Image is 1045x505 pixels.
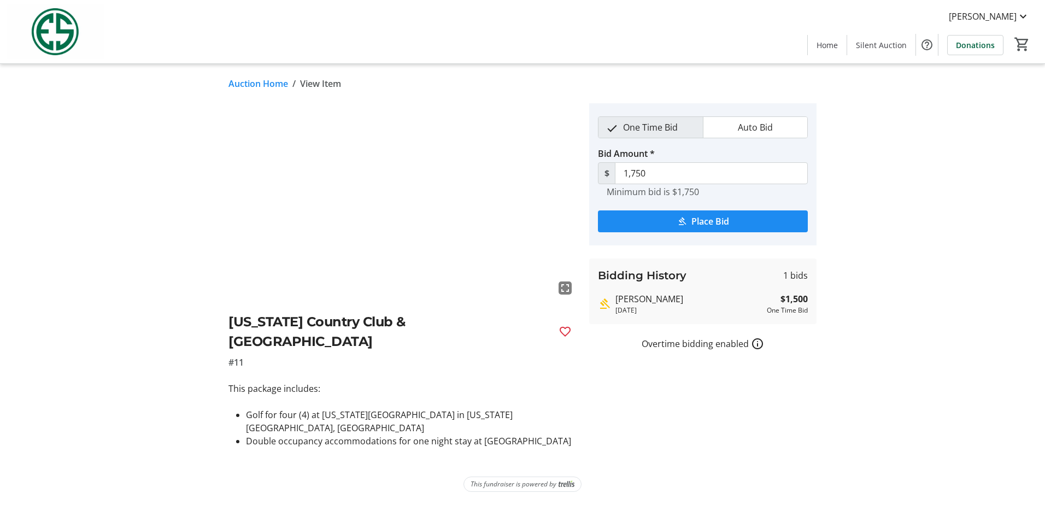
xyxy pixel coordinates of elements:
li: Double occupancy accommodations for one night stay at [GEOGRAPHIC_DATA] [246,434,576,448]
span: Donations [956,39,995,51]
img: Trellis Logo [559,480,574,488]
button: Cart [1012,34,1032,54]
label: Bid Amount * [598,147,655,160]
span: Place Bid [691,215,729,228]
span: Silent Auction [856,39,907,51]
li: Golf for four (4) at [US_STATE][GEOGRAPHIC_DATA] in [US_STATE][GEOGRAPHIC_DATA], [GEOGRAPHIC_DATA] [246,408,576,434]
span: This fundraiser is powered by [471,479,556,489]
img: Image [228,103,576,299]
a: Donations [947,35,1003,55]
div: One Time Bid [767,306,808,315]
span: Auto Bid [731,117,779,138]
span: View Item [300,77,341,90]
strong: $1,500 [780,292,808,306]
button: Favourite [554,321,576,343]
a: Home [808,35,847,55]
tr-hint: Minimum bid is $1,750 [607,186,699,197]
button: Place Bid [598,210,808,232]
div: [DATE] [615,306,762,315]
div: Overtime bidding enabled [589,337,817,350]
a: Silent Auction [847,35,915,55]
h3: Bidding History [598,267,686,284]
span: / [292,77,296,90]
button: Help [916,34,938,56]
a: How overtime bidding works for silent auctions [751,337,764,350]
div: [PERSON_NAME] [615,292,762,306]
mat-icon: fullscreen [559,281,572,295]
button: [PERSON_NAME] [940,8,1038,25]
img: Evans Scholars Foundation's Logo [7,4,104,59]
span: Home [817,39,838,51]
span: 1 bids [783,269,808,282]
h2: [US_STATE] Country Club & [GEOGRAPHIC_DATA] [228,312,550,351]
span: [PERSON_NAME] [949,10,1017,23]
p: This package includes: [228,382,576,395]
span: One Time Bid [617,117,684,138]
mat-icon: Highest bid [598,297,611,310]
a: Auction Home [228,77,288,90]
span: $ [598,162,615,184]
span: #11 [228,356,244,369]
